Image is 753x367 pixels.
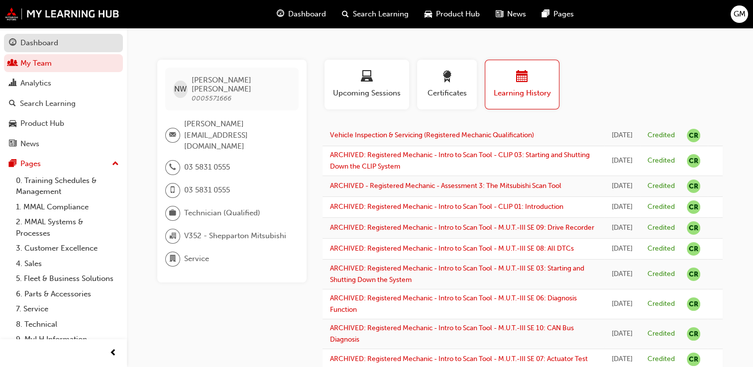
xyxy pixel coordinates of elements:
a: Dashboard [4,34,123,52]
div: Mon Dec 05 2022 11:01:00 GMT+1100 (Australian Eastern Daylight Time) [612,155,633,167]
a: ARCHIVED: Registered Mechanic - Intro to Scan Tool - M.U.T.-III SE 09: Drive Recorder [330,223,594,232]
div: Credited [647,131,675,140]
div: Mon Dec 05 2022 11:01:00 GMT+1100 (Australian Eastern Daylight Time) [612,354,633,365]
span: Search Learning [353,8,409,20]
span: email-icon [169,129,176,142]
div: Dashboard [20,37,58,49]
a: search-iconSearch Learning [334,4,417,24]
span: Certificates [425,88,469,99]
a: ARCHIVED: Registered Mechanic - Intro to Scan Tool - M.U.T.-III SE 08: All DTCs [330,244,574,253]
div: Mon Dec 05 2022 11:01:00 GMT+1100 (Australian Eastern Daylight Time) [612,222,633,234]
div: Mon Dec 05 2022 11:01:00 GMT+1100 (Australian Eastern Daylight Time) [612,201,633,213]
a: 7. Service [12,301,123,317]
button: DashboardMy TeamAnalyticsSearch LearningProduct HubNews [4,32,123,155]
div: Credited [647,355,675,364]
div: Credited [647,270,675,279]
a: 5. Fleet & Business Solutions [12,271,123,286]
span: Technician (Qualified) [184,207,260,219]
span: [PERSON_NAME][EMAIL_ADDRESS][DOMAIN_NAME] [184,118,291,152]
img: mmal [5,7,119,20]
span: Pages [553,8,574,20]
span: GM [734,8,746,20]
div: Credited [647,329,675,339]
a: pages-iconPages [534,4,582,24]
span: null-icon [687,180,700,193]
div: News [20,138,39,150]
a: ARCHIVED: Registered Mechanic - Intro to Scan Tool - M.U.T.-III SE 03: Starting and Shutting Down... [330,264,584,284]
a: 4. Sales [12,256,123,272]
span: Learning History [493,88,551,99]
div: Analytics [20,78,51,89]
a: ARCHIVED: Registered Mechanic - Intro to Scan Tool - M.U.T.-III SE 10: CAN Bus Diagnosis [330,324,574,344]
span: guage-icon [9,39,16,48]
a: 2. MMAL Systems & Processes [12,214,123,241]
span: car-icon [9,119,16,128]
a: ARCHIVED: Registered Mechanic - Intro to Scan Tool - M.U.T.-III SE 07: Actuator Test [330,355,588,363]
a: car-iconProduct Hub [417,4,488,24]
a: ARCHIVED: Registered Mechanic - Intro to Scan Tool - CLIP 01: Introduction [330,202,563,211]
span: guage-icon [277,8,284,20]
span: V352 - Shepparton Mitsubishi [184,230,286,242]
a: guage-iconDashboard [269,4,334,24]
a: 6. Parts & Accessories [12,286,123,302]
span: mobile-icon [169,184,176,197]
div: Mon Dec 05 2022 11:01:00 GMT+1100 (Australian Eastern Daylight Time) [612,243,633,255]
span: news-icon [9,140,16,149]
div: Credited [647,156,675,166]
span: people-icon [9,59,16,68]
a: 0. Training Schedules & Management [12,173,123,199]
span: phone-icon [169,161,176,174]
div: Mon Dec 05 2022 11:01:00 GMT+1100 (Australian Eastern Daylight Time) [612,181,633,192]
a: Product Hub [4,114,123,133]
span: null-icon [687,200,700,214]
span: [PERSON_NAME] [PERSON_NAME] [192,76,291,93]
span: null-icon [687,353,700,366]
span: pages-icon [542,8,549,20]
span: null-icon [687,327,700,341]
span: Upcoming Sessions [332,88,402,99]
button: Learning History [485,60,559,109]
span: Product Hub [436,8,480,20]
span: up-icon [112,158,119,171]
span: department-icon [169,253,176,266]
a: News [4,135,123,153]
span: 03 5831 0555 [184,162,230,173]
a: Vehicle Inspection & Servicing (Registered Mechanic Qualification) [330,131,534,139]
span: organisation-icon [169,230,176,243]
div: Mon Dec 05 2022 11:01:00 GMT+1100 (Australian Eastern Daylight Time) [612,269,633,280]
div: Mon Dec 05 2022 11:01:00 GMT+1100 (Australian Eastern Daylight Time) [612,328,633,340]
span: briefcase-icon [169,207,176,220]
a: 3. Customer Excellence [12,241,123,256]
div: Credited [647,223,675,233]
span: search-icon [9,99,16,108]
a: news-iconNews [488,4,534,24]
span: Service [184,253,209,265]
span: News [507,8,526,20]
span: Dashboard [288,8,326,20]
div: Search Learning [20,98,76,109]
span: null-icon [687,268,700,281]
div: Credited [647,299,675,309]
span: null-icon [687,154,700,168]
a: ARCHIVED: Registered Mechanic - Intro to Scan Tool - CLIP 03: Starting and Shutting Down the CLIP... [330,151,590,171]
a: ARCHIVED - Registered Mechanic - Assessment 3: The Mitsubishi Scan Tool [330,182,561,190]
span: car-icon [425,8,432,20]
span: calendar-icon [516,71,528,84]
span: pages-icon [9,160,16,169]
a: 1. MMAL Compliance [12,199,123,215]
span: null-icon [687,129,700,142]
span: NW [174,84,187,95]
span: award-icon [441,71,453,84]
a: 9. MyLH Information [12,332,123,347]
span: null-icon [687,221,700,235]
div: Credited [647,182,675,191]
a: My Team [4,54,123,73]
div: Credited [647,202,675,212]
span: 03 5831 0555 [184,184,230,196]
div: Tue Jul 22 2025 10:00:00 GMT+1000 (Australian Eastern Standard Time) [612,130,633,141]
button: Pages [4,155,123,173]
button: Upcoming Sessions [324,60,409,109]
a: 8. Technical [12,317,123,332]
span: null-icon [687,242,700,256]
